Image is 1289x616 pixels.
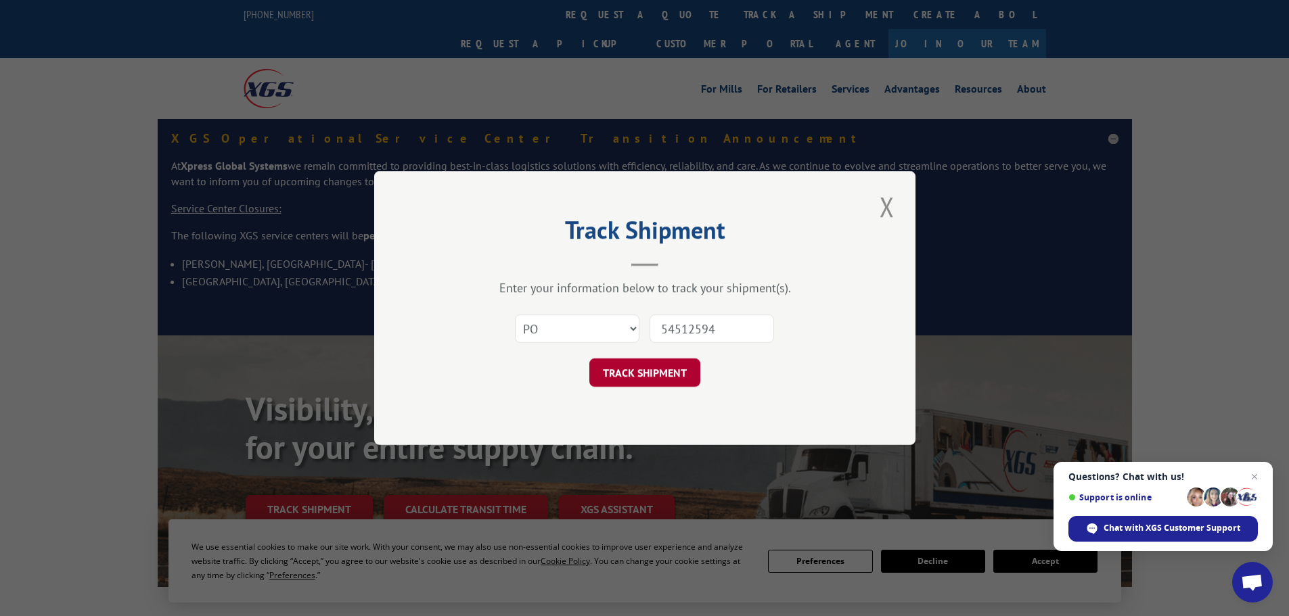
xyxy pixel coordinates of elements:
[1232,562,1273,602] a: Open chat
[442,220,848,246] h2: Track Shipment
[1068,471,1258,482] span: Questions? Chat with us!
[1068,516,1258,542] span: Chat with XGS Customer Support
[650,314,774,343] input: Number(s)
[876,188,899,225] button: Close modal
[589,358,700,387] button: TRACK SHIPMENT
[1068,492,1182,502] span: Support is online
[442,280,848,295] div: Enter your information below to track your shipment(s).
[1104,522,1240,534] span: Chat with XGS Customer Support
